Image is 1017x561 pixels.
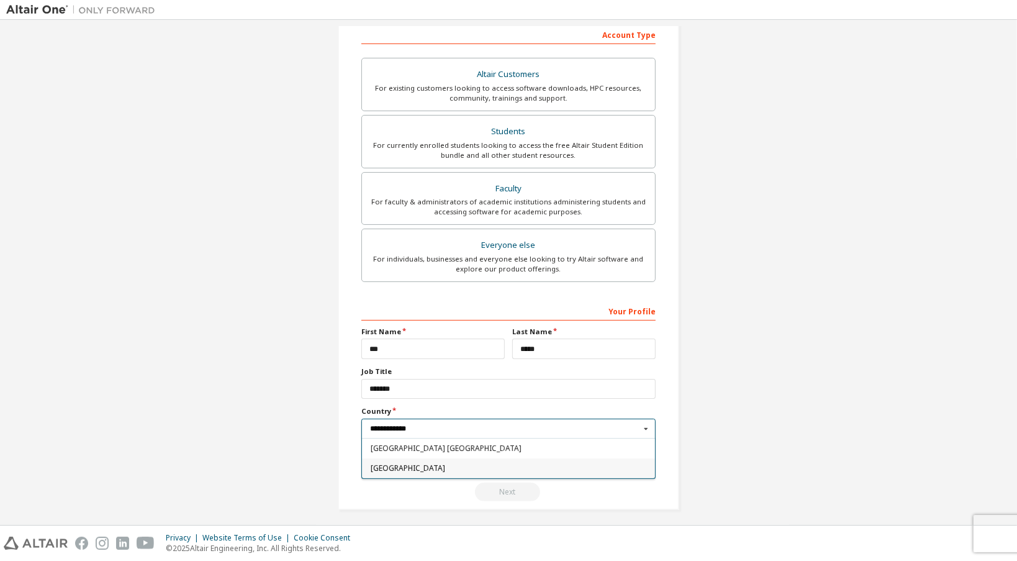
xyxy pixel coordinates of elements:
label: Country [361,406,656,416]
div: Altair Customers [369,66,648,83]
div: For existing customers looking to access software downloads, HPC resources, community, trainings ... [369,83,648,103]
div: For faculty & administrators of academic institutions administering students and accessing softwa... [369,197,648,217]
label: First Name [361,327,505,337]
img: altair_logo.svg [4,537,68,550]
div: Website Terms of Use [202,533,294,543]
span: [GEOGRAPHIC_DATA] [GEOGRAPHIC_DATA] [371,445,647,452]
label: Job Title [361,367,656,376]
img: linkedin.svg [116,537,129,550]
div: Students [369,123,648,140]
img: facebook.svg [75,537,88,550]
label: Last Name [512,327,656,337]
div: Account Type [361,24,656,44]
div: Read and acccept EULA to continue [361,483,656,501]
div: Your Profile [361,301,656,321]
p: © 2025 Altair Engineering, Inc. All Rights Reserved. [166,543,358,554]
img: Altair One [6,4,161,16]
div: For currently enrolled students looking to access the free Altair Student Edition bundle and all ... [369,140,648,160]
div: For individuals, businesses and everyone else looking to try Altair software and explore our prod... [369,254,648,274]
div: Faculty [369,180,648,198]
div: Cookie Consent [294,533,358,543]
img: instagram.svg [96,537,109,550]
div: Everyone else [369,237,648,254]
img: youtube.svg [137,537,155,550]
div: Privacy [166,533,202,543]
span: [GEOGRAPHIC_DATA] [371,465,647,472]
